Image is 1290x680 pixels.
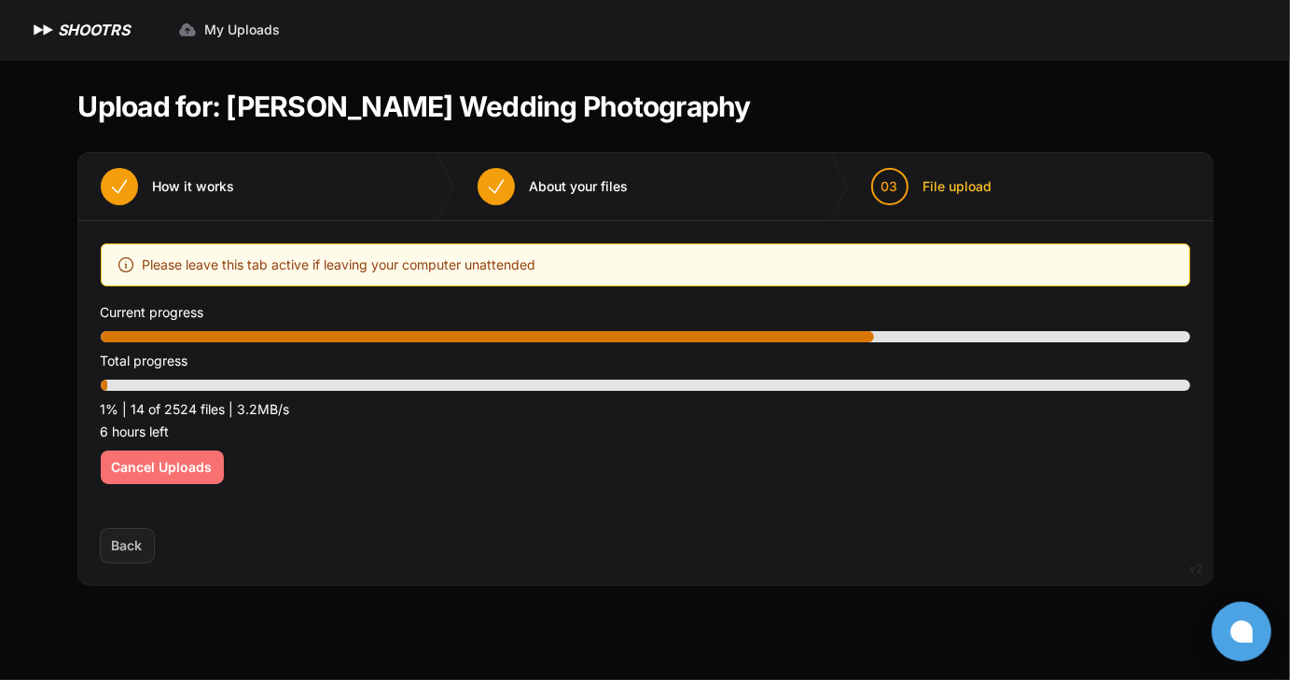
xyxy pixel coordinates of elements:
[1212,602,1271,661] button: Open chat window
[204,21,280,39] span: My Uploads
[112,458,213,477] span: Cancel Uploads
[101,451,224,484] button: Cancel Uploads
[101,421,1190,443] p: 6 hours left
[30,19,58,41] img: SHOOTRS
[30,19,130,41] a: SHOOTRS SHOOTRS
[923,177,992,196] span: File upload
[78,153,257,220] button: How it works
[78,90,751,123] h1: Upload for: [PERSON_NAME] Wedding Photography
[849,153,1015,220] button: 03 File upload
[143,254,536,276] span: Please leave this tab active if leaving your computer unattended
[58,19,130,41] h1: SHOOTRS
[530,177,629,196] span: About your files
[101,398,1190,421] p: 1% | 14 of 2524 files | 3.2MB/s
[101,350,1190,372] p: Total progress
[101,301,1190,324] p: Current progress
[455,153,651,220] button: About your files
[153,177,235,196] span: How it works
[881,177,898,196] span: 03
[167,13,291,47] a: My Uploads
[1190,558,1203,580] div: v2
